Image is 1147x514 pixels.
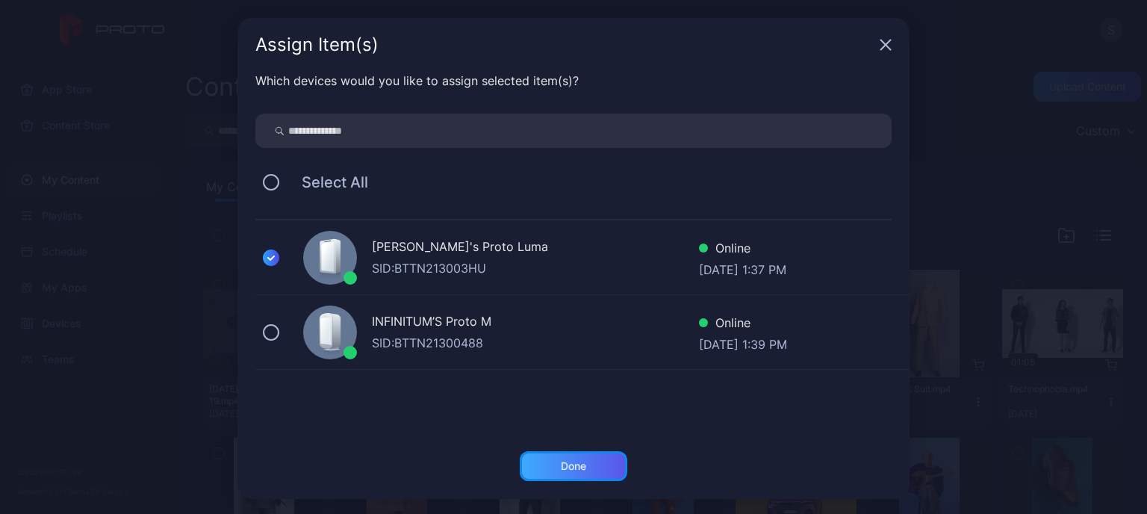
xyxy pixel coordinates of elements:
[372,259,699,277] div: SID: BTTN213003HU
[520,451,627,481] button: Done
[372,312,699,334] div: INFINITUM’S Proto M
[287,173,368,191] span: Select All
[699,261,786,276] div: [DATE] 1:37 PM
[699,335,787,350] div: [DATE] 1:39 PM
[255,72,892,90] div: Which devices would you like to assign selected item(s)?
[699,239,786,261] div: Online
[699,314,787,335] div: Online
[255,36,874,54] div: Assign Item(s)
[372,238,699,259] div: [PERSON_NAME]'s Proto Luma
[372,334,699,352] div: SID: BTTN21300488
